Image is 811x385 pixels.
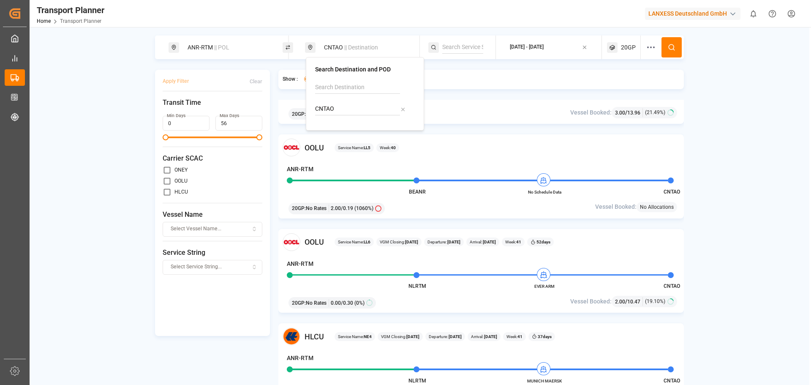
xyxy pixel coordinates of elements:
span: Arrival: [470,239,496,245]
button: Clear [250,74,262,89]
span: 20GP : [292,110,306,118]
b: LL5 [364,145,370,150]
span: Maximum [256,134,262,140]
span: Minimum [163,134,169,140]
span: 3.00 [615,110,625,116]
span: 2.00 [615,299,625,305]
span: 10.47 [627,299,640,305]
span: CNTAO [664,283,680,289]
button: [DATE] - [DATE] [501,39,597,56]
div: / [615,108,643,117]
a: Home [37,18,51,24]
div: CNTAO [319,40,410,55]
span: Transit Time [163,98,262,108]
span: 13.96 [627,110,640,116]
b: [DATE] [448,334,462,339]
span: No Rates [306,205,327,212]
span: (21.49%) [645,109,665,116]
span: CNTAO [664,378,680,384]
b: 37 days [538,334,552,339]
span: (19.10%) [645,298,665,305]
span: NLRTM [408,378,426,384]
span: NLRTM [408,283,426,289]
span: Show : [283,76,298,83]
img: Carrier [283,233,300,251]
span: VGM Closing: [380,239,418,245]
span: Departure: [429,333,462,340]
span: Carrier SCAC [163,153,262,164]
span: || Destination [344,44,378,51]
b: [DATE] [483,334,497,339]
span: || POL [214,44,229,51]
span: Arrival: [471,333,497,340]
span: Vessel Booked: [570,108,612,117]
b: [DATE] [406,334,419,339]
div: Clear [250,78,262,85]
span: (1060%) [354,205,373,212]
span: OOLU [305,142,324,153]
b: [DATE] [446,240,460,244]
div: LANXESS Deutschland GmbH [645,8,740,20]
div: ANR-RTM [182,40,274,55]
input: Search Destination [315,81,400,94]
span: Vessel Booked: [595,202,637,211]
span: Week: [505,239,521,245]
button: show 0 new notifications [744,4,763,23]
input: Search Service String [442,41,483,54]
div: Transport Planner [37,4,104,16]
span: 20GP : [292,205,306,212]
span: OOLU [305,236,324,248]
label: HLCU [174,189,188,194]
div: [DATE] - [DATE] [510,44,544,51]
span: Service Name: [338,333,372,340]
span: Departure: [427,239,460,245]
span: CNTAO [664,189,680,195]
h4: ANR-RTM [287,165,313,174]
button: LANXESS Deutschland GmbH [645,5,744,22]
button: Help Center [763,4,782,23]
b: LL6 [364,240,370,244]
b: NE4 [364,334,372,339]
span: 2.00 / 0.19 [331,205,353,212]
label: OOLU [174,178,188,183]
span: Select Service String... [171,263,222,271]
span: Week: [506,333,523,340]
span: No Schedule Data [521,189,568,195]
span: EVER ARM [521,283,568,289]
span: No Allocations [640,203,674,211]
b: 40 [391,145,396,150]
span: Service String [163,248,262,258]
span: HLCU [305,331,324,342]
label: ONEY [174,167,188,172]
h4: ANR-RTM [287,259,313,268]
span: Week: [380,145,396,151]
span: MUNICH MAERSK [521,378,568,384]
span: Service Name: [338,145,370,151]
b: 52 days [536,240,550,244]
div: / [615,297,643,306]
span: Vessel Name [163,210,262,220]
b: 41 [516,240,521,244]
input: Search POD [315,103,400,115]
b: [DATE] [482,240,496,244]
b: 41 [517,334,523,339]
span: Select Vessel Name... [171,225,221,233]
b: [DATE] [405,240,418,244]
img: Carrier [283,139,300,156]
label: Max Days [220,113,239,119]
span: No Rates [306,299,327,307]
img: Carrier [283,328,300,345]
label: Min Days [167,113,185,119]
span: VGM Closing: [381,333,419,340]
span: BEANR [409,189,426,195]
span: 20GP : [292,299,306,307]
span: 0.00 / 0.30 [331,299,353,307]
span: Service Name: [338,239,370,245]
h4: ANR-RTM [287,354,313,363]
span: Vessel Booked: [570,297,612,306]
span: 20GP [621,43,636,52]
span: (0%) [354,299,365,307]
h4: Search Destination and POD [315,66,415,72]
